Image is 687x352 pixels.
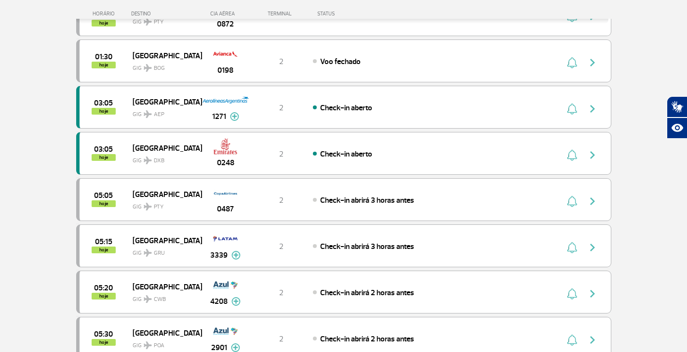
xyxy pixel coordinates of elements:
[92,62,116,68] span: hoje
[279,334,283,344] span: 2
[217,65,233,76] span: 0198
[202,11,250,17] div: CIA AÉREA
[144,249,152,257] img: destiny_airplane.svg
[92,247,116,253] span: hoje
[133,280,194,293] span: [GEOGRAPHIC_DATA]
[279,103,283,113] span: 2
[567,57,577,68] img: sino-painel-voo.svg
[217,203,234,215] span: 0487
[279,242,283,251] span: 2
[154,64,165,73] span: BOG
[320,196,414,205] span: Check-in abrirá 3 horas antes
[567,334,577,346] img: sino-painel-voo.svg
[131,11,202,17] div: DESTINO
[133,59,194,73] span: GIG
[587,288,598,300] img: seta-direita-painel-voo.svg
[144,295,152,303] img: destiny_airplane.svg
[92,293,116,300] span: hoje
[212,111,226,122] span: 1271
[133,336,194,350] span: GIG
[133,95,194,108] span: [GEOGRAPHIC_DATA]
[154,249,165,258] span: GRU
[587,103,598,115] img: seta-direita-painel-voo.svg
[133,244,194,258] span: GIG
[94,331,113,338] span: 2025-08-25 05:30:00
[279,57,283,66] span: 2
[567,103,577,115] img: sino-painel-voo.svg
[144,64,152,72] img: destiny_airplane.svg
[154,341,164,350] span: POA
[667,96,687,117] button: Abrir tradutor de língua de sinais.
[279,149,283,159] span: 2
[231,251,241,260] img: mais-info-painel-voo.svg
[587,242,598,253] img: seta-direita-painel-voo.svg
[567,149,577,161] img: sino-painel-voo.svg
[320,334,414,344] span: Check-in abrirá 2 horas antes
[144,156,152,164] img: destiny_airplane.svg
[279,196,283,205] span: 2
[587,149,598,161] img: seta-direita-painel-voo.svg
[133,326,194,339] span: [GEOGRAPHIC_DATA]
[95,238,112,245] span: 2025-08-25 05:15:00
[320,242,414,251] span: Check-in abrirá 3 horas antes
[279,288,283,298] span: 2
[154,203,163,211] span: PTY
[92,108,116,115] span: hoje
[133,49,194,62] span: [GEOGRAPHIC_DATA]
[154,156,164,165] span: DXB
[312,11,391,17] div: STATUS
[92,339,116,346] span: hoje
[230,112,239,121] img: mais-info-painel-voo.svg
[231,297,241,306] img: mais-info-painel-voo.svg
[94,100,113,106] span: 2025-08-25 03:05:00
[94,146,113,153] span: 2025-08-25 03:05:00
[231,343,240,352] img: mais-info-painel-voo.svg
[144,341,152,349] img: destiny_airplane.svg
[320,288,414,298] span: Check-in abrirá 2 horas antes
[250,11,312,17] div: TERMINAL
[587,196,598,207] img: seta-direita-painel-voo.svg
[92,200,116,207] span: hoje
[133,197,194,211] span: GIG
[217,18,234,30] span: 0872
[92,154,116,161] span: hoje
[320,149,372,159] span: Check-in aberto
[567,242,577,253] img: sino-painel-voo.svg
[144,110,152,118] img: destiny_airplane.svg
[217,157,234,169] span: 0248
[133,188,194,200] span: [GEOGRAPHIC_DATA]
[133,105,194,119] span: GIG
[567,288,577,300] img: sino-painel-voo.svg
[210,296,228,307] span: 4208
[320,57,361,66] span: Voo fechado
[667,117,687,139] button: Abrir recursos assistivos.
[154,295,166,304] span: CWB
[94,285,113,291] span: 2025-08-25 05:20:00
[133,290,194,304] span: GIG
[567,196,577,207] img: sino-painel-voo.svg
[133,151,194,165] span: GIG
[79,11,132,17] div: HORÁRIO
[587,57,598,68] img: seta-direita-painel-voo.svg
[94,192,113,199] span: 2025-08-25 05:05:00
[667,96,687,139] div: Plugin de acessibilidade da Hand Talk.
[587,334,598,346] img: seta-direita-painel-voo.svg
[320,103,372,113] span: Check-in aberto
[154,110,164,119] span: AEP
[210,249,228,261] span: 3339
[95,53,112,60] span: 2025-08-25 01:30:00
[144,203,152,210] img: destiny_airplane.svg
[133,234,194,247] span: [GEOGRAPHIC_DATA]
[133,142,194,154] span: [GEOGRAPHIC_DATA]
